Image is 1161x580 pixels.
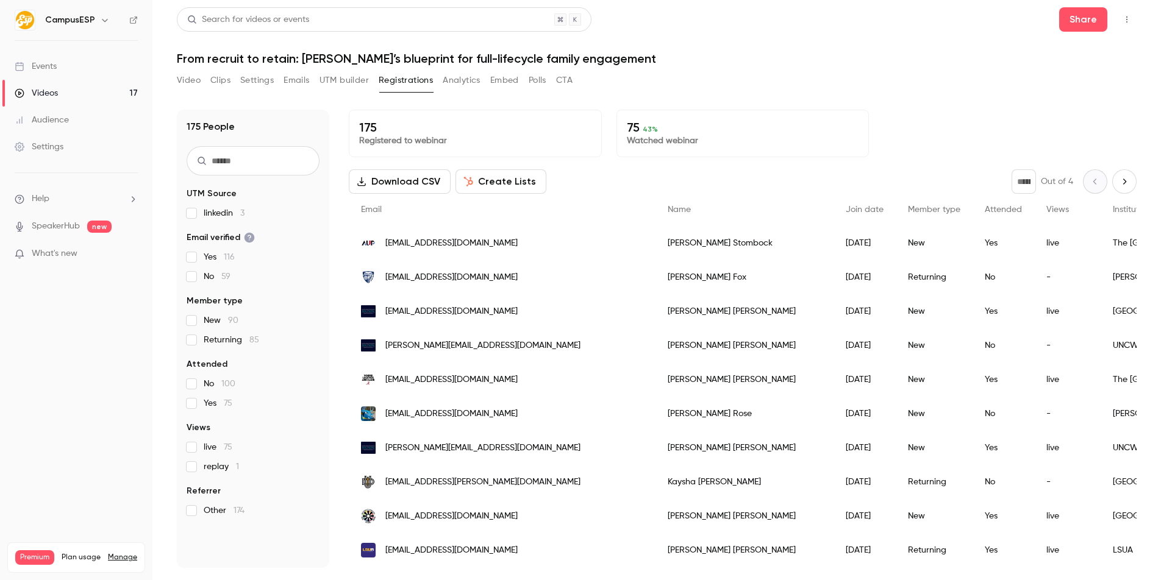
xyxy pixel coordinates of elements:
span: Help [32,193,49,205]
div: Yes [973,226,1034,260]
div: No [973,328,1034,362]
span: [PERSON_NAME][EMAIL_ADDRESS][DOMAIN_NAME] [385,442,580,454]
div: Audience [15,114,69,126]
div: live [1034,294,1101,328]
div: Settings [15,141,63,153]
button: Video [177,71,201,90]
span: live [204,441,232,453]
div: New [896,397,973,431]
div: [DATE] [834,499,896,533]
div: - [1034,260,1101,294]
img: CampusESP [15,10,35,30]
img: dordt.edu [361,475,376,489]
span: No [204,378,235,390]
div: New [896,499,973,533]
img: ua.edu [361,372,376,387]
span: Email verified [187,232,255,244]
div: No [973,465,1034,499]
span: 59 [221,272,230,281]
span: 1 [236,462,239,471]
div: Yes [973,362,1034,397]
div: [PERSON_NAME] [PERSON_NAME] [656,362,834,397]
div: [DATE] [834,362,896,397]
span: Other [204,504,245,517]
div: Kaysha [PERSON_NAME] [656,465,834,499]
span: Member type [187,295,243,307]
span: [EMAIL_ADDRESS][DOMAIN_NAME] [385,237,518,250]
div: Returning [896,533,973,567]
button: Polls [529,71,546,90]
button: CTA [556,71,573,90]
span: Name [668,205,691,214]
button: UTM builder [320,71,369,90]
div: - [1034,465,1101,499]
span: Attended [985,205,1022,214]
span: [EMAIL_ADDRESS][DOMAIN_NAME] [385,271,518,284]
span: 43 % [643,125,658,133]
div: live [1034,533,1101,567]
div: [PERSON_NAME] Rose [656,397,834,431]
span: Email [361,205,382,214]
p: Out of 4 [1041,175,1073,188]
button: Settings [240,71,274,90]
p: 75 [627,120,859,135]
span: 116 [224,253,235,261]
div: [DATE] [834,226,896,260]
span: New [204,314,238,327]
div: [PERSON_NAME] [PERSON_NAME] [656,431,834,465]
button: Download CSV [349,169,451,194]
span: Premium [15,550,54,565]
div: [PERSON_NAME] [PERSON_NAME] [656,499,834,533]
span: Attended [187,358,227,370]
div: [PERSON_NAME] Stombock [656,226,834,260]
span: [PERSON_NAME][EMAIL_ADDRESS][DOMAIN_NAME] [385,339,580,352]
span: Returning [204,334,259,346]
div: No [973,397,1034,431]
button: Share [1059,7,1107,32]
h6: CampusESP [45,14,95,26]
span: [EMAIL_ADDRESS][DOMAIN_NAME] [385,510,518,523]
img: jhu.edu [361,270,376,285]
div: New [896,362,973,397]
div: [PERSON_NAME] [PERSON_NAME] [656,533,834,567]
span: Plan usage [62,553,101,562]
div: [DATE] [834,533,896,567]
div: - [1034,328,1101,362]
span: 174 [234,506,245,515]
button: Next page [1112,169,1137,194]
span: Yes [204,397,232,409]
span: 100 [221,380,235,388]
div: live [1034,226,1101,260]
span: Views [1046,205,1069,214]
span: [EMAIL_ADDRESS][DOMAIN_NAME] [385,373,518,386]
span: Referrer [187,485,221,497]
div: Returning [896,465,973,499]
span: Join date [846,205,884,214]
div: [DATE] [834,465,896,499]
span: replay [204,461,239,473]
p: Registered to webinar [359,135,591,147]
div: live [1034,431,1101,465]
button: Create Lists [455,169,546,194]
span: [EMAIL_ADDRESS][DOMAIN_NAME] [385,305,518,318]
button: Registrations [379,71,433,90]
span: Views [187,422,210,434]
span: [EMAIL_ADDRESS][DOMAIN_NAME] [385,544,518,557]
section: facet-groups [187,188,320,517]
div: Yes [973,431,1034,465]
div: live [1034,499,1101,533]
span: 75 [224,399,232,408]
span: 85 [249,336,259,344]
img: uncw.edu [361,338,376,353]
div: [PERSON_NAME] Fox [656,260,834,294]
a: Manage [108,553,137,562]
span: Yes [204,251,235,263]
span: 90 [228,316,238,325]
span: No [204,271,230,283]
div: live [1034,362,1101,397]
span: linkedin [204,207,245,219]
img: alfredstate.edu [361,406,376,421]
div: [DATE] [834,431,896,465]
div: [DATE] [834,260,896,294]
div: Yes [973,294,1034,328]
